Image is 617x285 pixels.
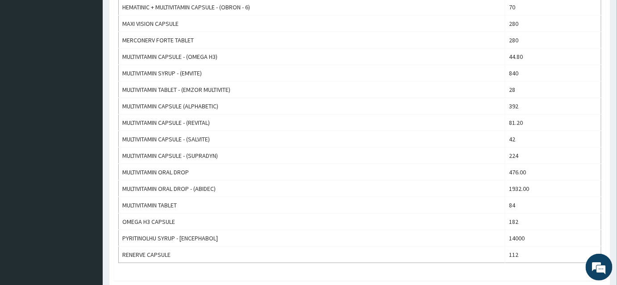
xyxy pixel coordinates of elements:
[119,181,505,197] td: MULTIVITAMIN ORAL DROP - (ABIDEC)
[505,65,601,82] td: 840
[119,115,505,131] td: MULTIVITAMIN CAPSULE - (REVITAL)
[505,98,601,115] td: 392
[505,214,601,230] td: 182
[119,32,505,49] td: MERCONERV FORTE TABLET
[119,214,505,230] td: OMEGA H3 CAPSULE
[119,148,505,164] td: MULTIVITAMIN CAPSULE - (SUPRADYN)
[119,16,505,32] td: MAXI VISION CAPSULE
[17,45,36,67] img: d_794563401_company_1708531726252_794563401
[505,164,601,181] td: 476.00
[505,32,601,49] td: 280
[505,115,601,131] td: 81.20
[46,50,150,62] div: Chat with us now
[505,181,601,197] td: 1932.00
[505,16,601,32] td: 280
[119,164,505,181] td: MULTIVITAMIN ORAL DROP
[119,65,505,82] td: MULTIVITAMIN SYRUP - (EMVITE)
[505,148,601,164] td: 224
[4,190,170,221] textarea: Type your message and hit 'Enter'
[505,49,601,65] td: 44.80
[119,197,505,214] td: MULTIVITAMIN TABLET
[119,82,505,98] td: MULTIVITAMIN TABLET - (EMZOR MULTIVITE)
[505,230,601,247] td: 14000
[119,49,505,65] td: MULTIVITAMIN CAPSULE - (OMEGA H3)
[505,82,601,98] td: 28
[119,131,505,148] td: MULTIVITAMIN CAPSULE - (SALVITE)
[505,131,601,148] td: 42
[505,197,601,214] td: 84
[119,230,505,247] td: PYRITINOLHU SYRUP - [ENCEPHABOL]
[505,247,601,263] td: 112
[52,86,123,176] span: We're online!
[146,4,168,26] div: Minimize live chat window
[119,247,505,263] td: RENERVE CAPSULE
[119,98,505,115] td: MULTIVITAMIN CAPSULE (ALPHABETIC)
